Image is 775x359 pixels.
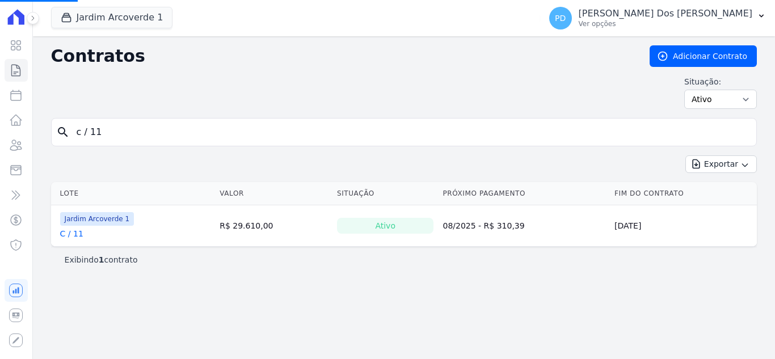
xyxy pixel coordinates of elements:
[56,125,70,139] i: search
[215,205,332,247] td: R$ 29.610,00
[438,182,610,205] th: Próximo Pagamento
[579,8,752,19] p: [PERSON_NAME] Dos [PERSON_NAME]
[337,218,434,234] div: Ativo
[610,205,757,247] td: [DATE]
[99,255,104,264] b: 1
[443,221,524,230] a: 08/2025 - R$ 310,39
[650,45,757,67] a: Adicionar Contrato
[60,212,134,226] span: Jardim Arcoverde 1
[60,228,83,239] a: C / 11
[555,14,566,22] span: PD
[332,182,439,205] th: Situação
[70,121,752,143] input: Buscar por nome do lote
[579,19,752,28] p: Ver opções
[540,2,775,34] button: PD [PERSON_NAME] Dos [PERSON_NAME] Ver opções
[65,254,138,265] p: Exibindo contrato
[51,182,216,205] th: Lote
[215,182,332,205] th: Valor
[610,182,757,205] th: Fim do Contrato
[684,76,757,87] label: Situação:
[51,46,631,66] h2: Contratos
[685,155,757,173] button: Exportar
[51,7,173,28] button: Jardim Arcoverde 1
